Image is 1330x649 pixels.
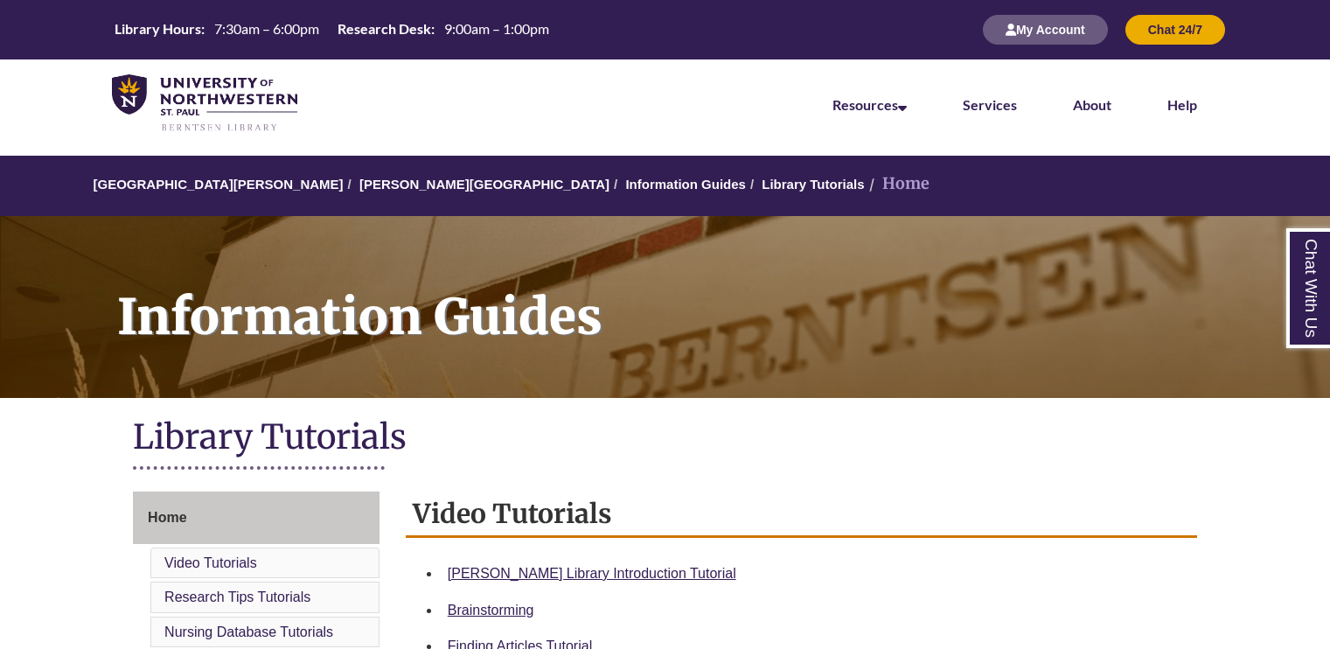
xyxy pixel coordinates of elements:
a: Brainstorming [448,603,534,618]
h1: Library Tutorials [133,415,1197,462]
a: Information Guides [625,177,746,192]
span: Home [148,510,186,525]
a: Research Tips Tutorials [164,590,310,604]
a: Help [1167,96,1197,113]
button: Chat 24/7 [1125,15,1225,45]
th: Research Desk: [331,19,437,38]
h2: Video Tutorials [406,492,1197,538]
span: 9:00am – 1:00pm [444,20,549,37]
a: [GEOGRAPHIC_DATA][PERSON_NAME] [93,177,343,192]
a: Home [133,492,380,544]
span: 7:30am – 6:00pm [214,20,319,37]
button: My Account [983,15,1108,45]
a: About [1073,96,1111,113]
a: My Account [983,22,1108,37]
a: Library Tutorials [762,177,864,192]
table: Hours Today [108,19,556,38]
a: [PERSON_NAME] Library Introduction Tutorial [448,566,736,581]
a: [PERSON_NAME][GEOGRAPHIC_DATA] [359,177,609,192]
h1: Information Guides [98,216,1330,375]
a: Nursing Database Tutorials [164,625,333,639]
a: Chat 24/7 [1125,22,1225,37]
a: Video Tutorials [164,555,257,570]
a: Resources [832,96,907,113]
a: Hours Today [108,19,556,40]
img: UNWSP Library Logo [112,74,297,133]
th: Library Hours: [108,19,207,38]
li: Home [865,171,930,197]
a: Services [963,96,1017,113]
